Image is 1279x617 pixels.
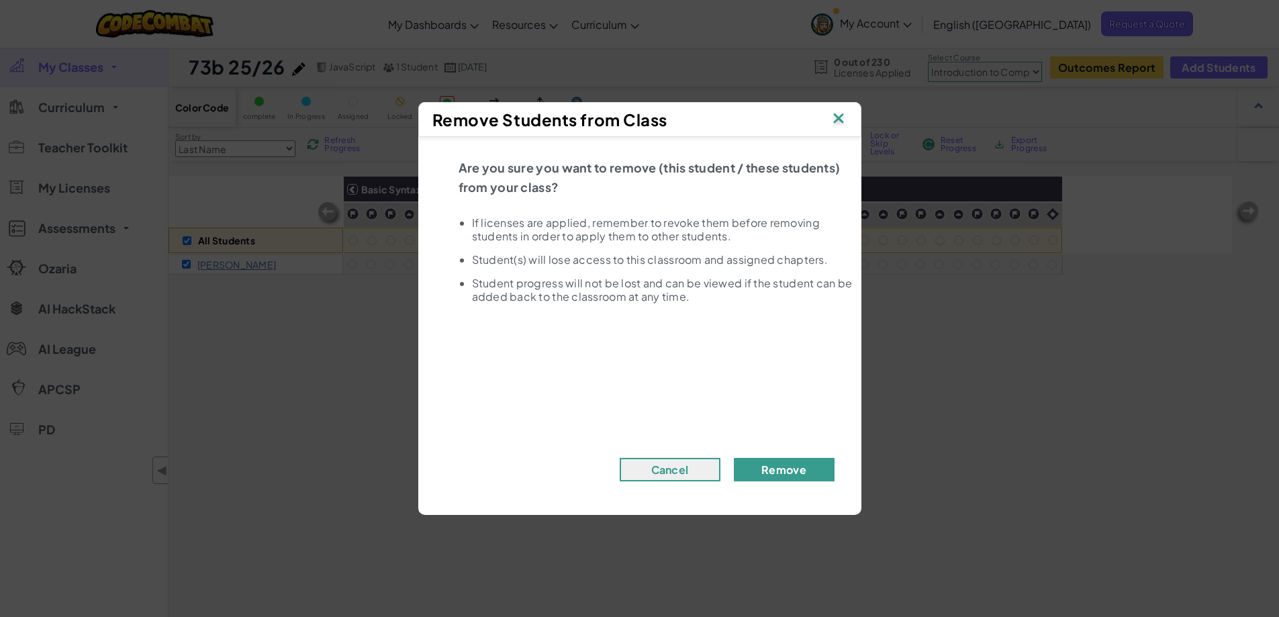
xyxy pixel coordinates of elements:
button: Cancel [620,458,720,481]
li: Student(s) will lose access to this classroom and assigned chapters. [472,253,855,267]
li: If licenses are applied, remember to revoke them before removing students in order to apply them ... [472,216,855,243]
span: Are you sure you want to remove (this student / these students) from your class? [459,160,841,195]
img: IconClose.svg [830,109,847,130]
span: Remove Students from Class [432,109,668,130]
li: Student progress will not be lost and can be viewed if the student can be added back to the class... [472,277,855,303]
button: Remove [734,458,835,481]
